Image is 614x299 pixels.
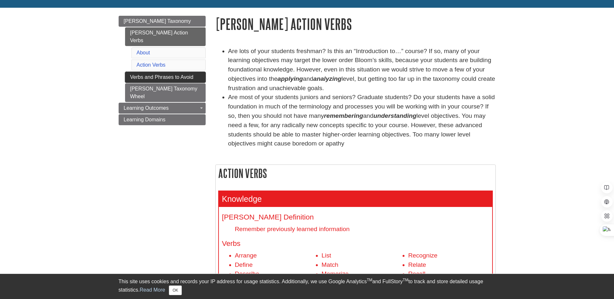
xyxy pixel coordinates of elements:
span: Learning Outcomes [124,105,169,111]
span: Learning Domains [124,117,166,122]
li: Recall [408,269,489,279]
h3: Knowledge [219,191,492,207]
h1: [PERSON_NAME] Action Verbs [215,16,496,32]
a: Verbs and Phrases to Avoid [125,72,206,83]
dd: Remember previously learned information [235,225,489,233]
a: Read More [140,287,165,293]
h4: Verbs [222,240,489,248]
a: Learning Outcomes [119,103,206,114]
li: List [322,251,402,260]
li: Memorize [322,269,402,279]
div: Guide Page Menu [119,16,206,125]
li: Are lots of your students freshman? Is this an “Introduction to…” course? If so, many of your lea... [228,47,496,93]
li: Define [235,260,316,270]
a: [PERSON_NAME] Action Verbs [125,27,206,46]
strong: analyzing [313,75,341,82]
em: remembering [324,112,363,119]
a: Action Verbs [137,62,166,68]
li: Arrange [235,251,316,260]
sup: TM [403,278,408,282]
li: Describe [235,269,316,279]
h2: Action Verbs [216,165,495,182]
a: [PERSON_NAME] Taxonomy [119,16,206,27]
li: Relate [408,260,489,270]
div: This site uses cookies and records your IP address for usage statistics. Additionally, we use Goo... [119,278,496,295]
em: understanding [374,112,416,119]
strong: applying [278,75,303,82]
sup: TM [367,278,372,282]
h4: [PERSON_NAME] Definition [222,213,489,221]
span: [PERSON_NAME] Taxonomy [124,18,191,24]
li: Are most of your students juniors and seniors? Graduate students? Do your students have a solid f... [228,93,496,148]
button: Close [169,285,181,295]
li: Recognize [408,251,489,260]
a: [PERSON_NAME] Taxonomy Wheel [125,83,206,102]
li: Match [322,260,402,270]
a: Learning Domains [119,114,206,125]
a: About [137,50,150,55]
